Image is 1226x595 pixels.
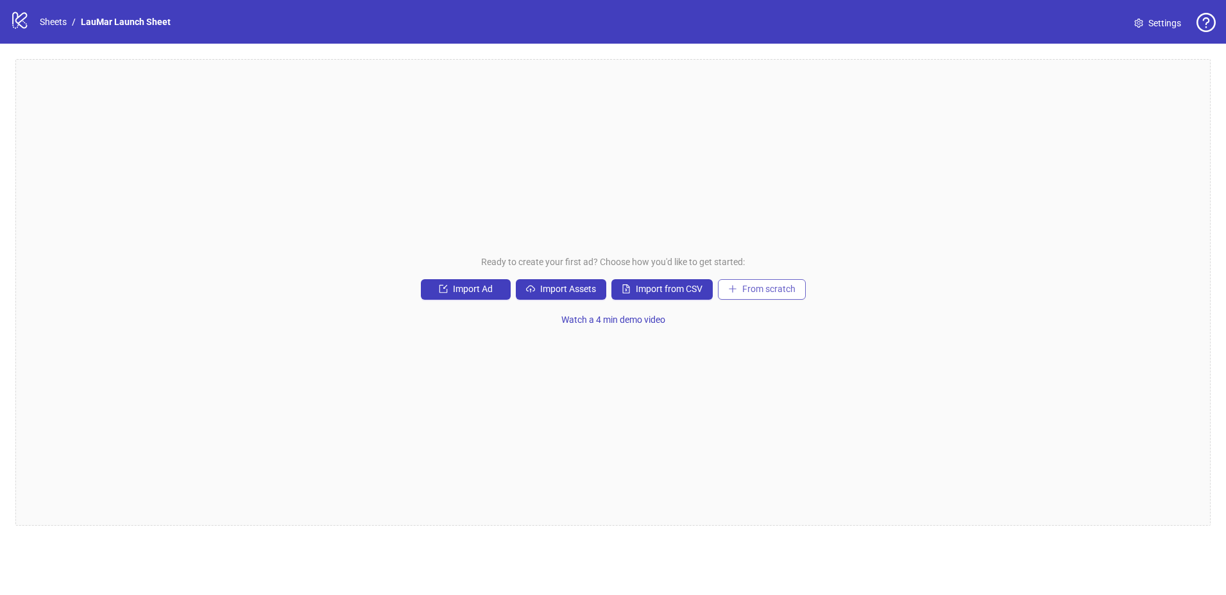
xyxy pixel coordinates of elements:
span: plus [728,284,737,293]
li: / [72,15,76,29]
a: LauMar Launch Sheet [78,15,173,29]
button: From scratch [718,279,806,300]
button: Import Ad [421,279,511,300]
span: Import Ad [453,284,493,294]
a: Settings [1124,13,1191,33]
span: setting [1134,19,1143,28]
button: Watch a 4 min demo video [551,310,676,331]
span: Ready to create your first ad? Choose how you'd like to get started: [481,255,745,269]
button: Import from CSV [611,279,713,300]
button: Import Assets [516,279,606,300]
span: Import from CSV [636,284,702,294]
span: From scratch [742,284,796,294]
span: question-circle [1196,13,1216,32]
span: file-excel [622,284,631,293]
span: cloud-upload [526,284,535,293]
span: Import Assets [540,284,596,294]
span: Watch a 4 min demo video [561,315,665,325]
a: Sheets [37,15,69,29]
span: import [439,284,448,293]
span: Settings [1148,16,1181,30]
